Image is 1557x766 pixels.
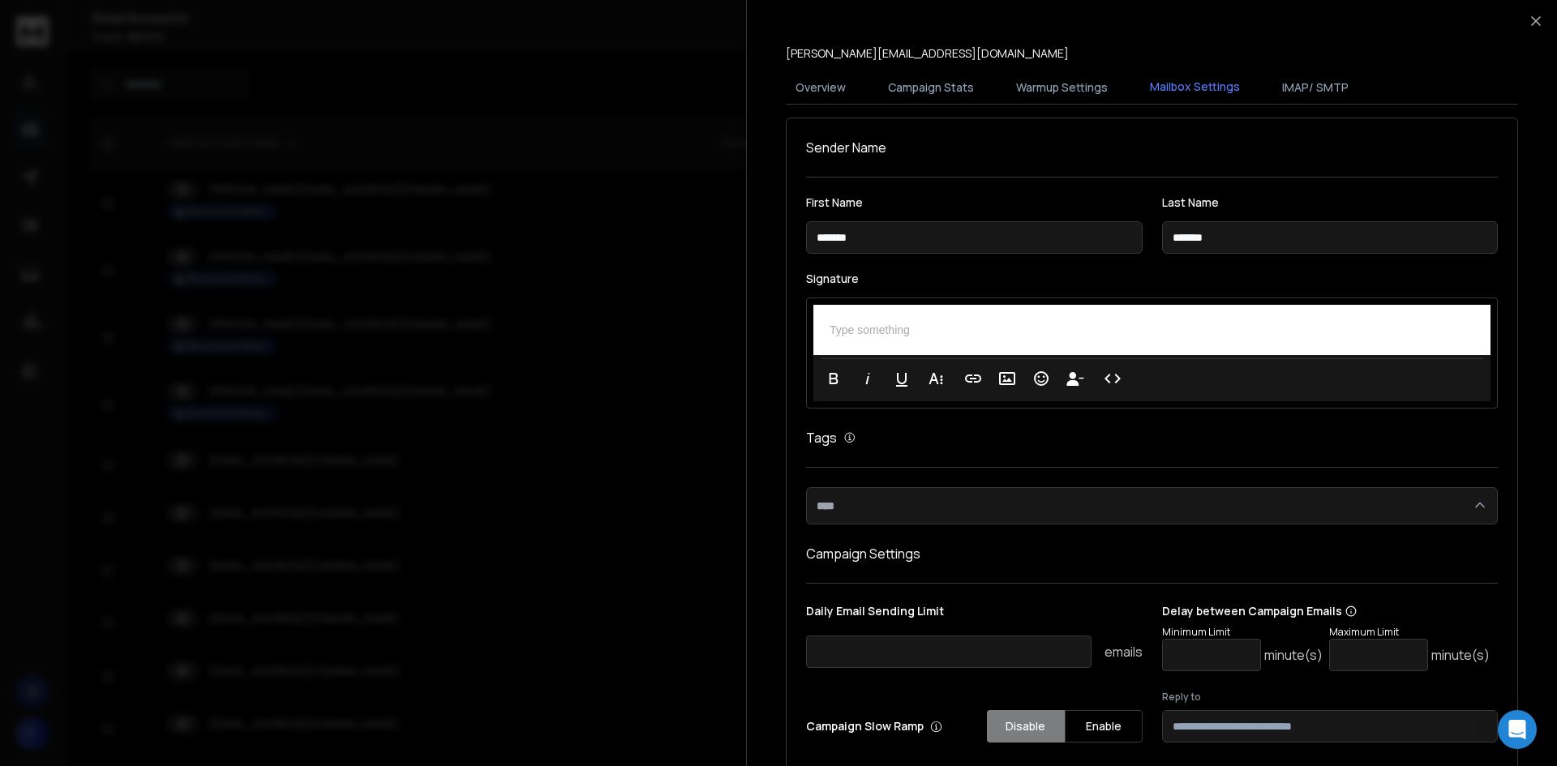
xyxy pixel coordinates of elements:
p: Delay between Campaign Emails [1162,603,1490,619]
p: Daily Email Sending Limit [806,603,1143,626]
button: Insert Image (Ctrl+P) [992,362,1023,395]
p: minute(s) [1431,645,1490,665]
p: [PERSON_NAME][EMAIL_ADDRESS][DOMAIN_NAME] [786,45,1069,62]
div: Open Intercom Messenger [1498,710,1537,749]
label: Last Name [1162,197,1499,208]
p: Maximum Limit [1329,626,1490,639]
button: Overview [786,70,856,105]
h1: Tags [806,428,837,447]
button: Campaign Stats [878,70,984,105]
button: Emoticons [1026,362,1057,395]
p: minute(s) [1264,645,1323,665]
button: Bold (Ctrl+B) [818,362,849,395]
h1: Campaign Settings [806,544,1498,563]
button: Warmup Settings [1006,70,1117,105]
button: More Text [920,362,951,395]
h1: Sender Name [806,138,1498,157]
button: Insert Unsubscribe Link [1060,362,1091,395]
button: Disable [987,710,1065,742]
button: Code View [1097,362,1128,395]
label: First Name [806,197,1143,208]
label: Signature [806,273,1498,285]
button: IMAP/ SMTP [1272,70,1358,105]
p: Minimum Limit [1162,626,1323,639]
button: Italic (Ctrl+I) [852,362,883,395]
button: Mailbox Settings [1140,69,1250,106]
p: Campaign Slow Ramp [806,718,942,734]
button: Underline (Ctrl+U) [886,362,917,395]
label: Reply to [1162,691,1499,704]
p: emails [1104,642,1143,661]
button: Enable [1065,710,1143,742]
button: Insert Link (Ctrl+K) [958,362,989,395]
